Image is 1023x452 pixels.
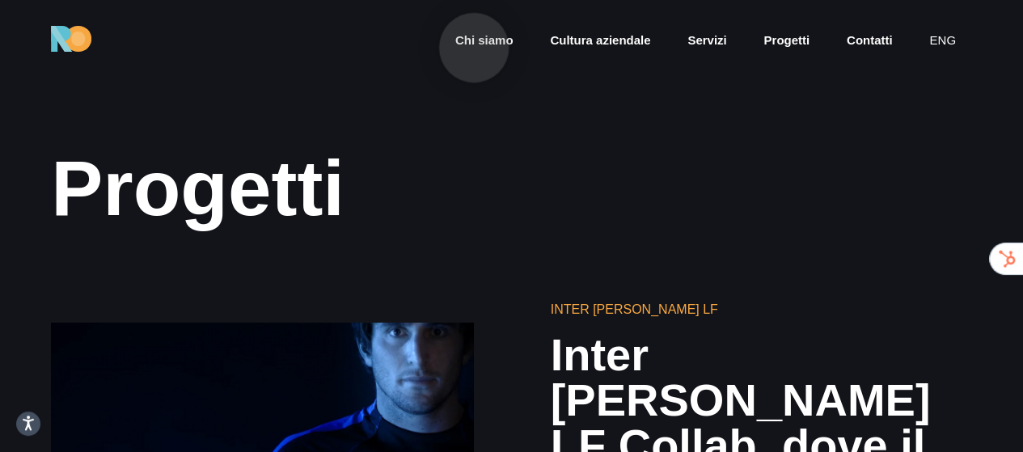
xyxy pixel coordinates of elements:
[551,300,972,319] h6: Inter [PERSON_NAME] LF
[548,32,652,50] a: Cultura aziendale
[51,26,91,52] img: Ride On Agency Logo
[762,32,811,50] a: Progetti
[454,32,515,50] a: Chi siamo
[51,146,972,231] div: Progetti
[686,32,728,50] a: Servizi
[928,32,957,50] a: eng
[845,32,894,50] a: Contatti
